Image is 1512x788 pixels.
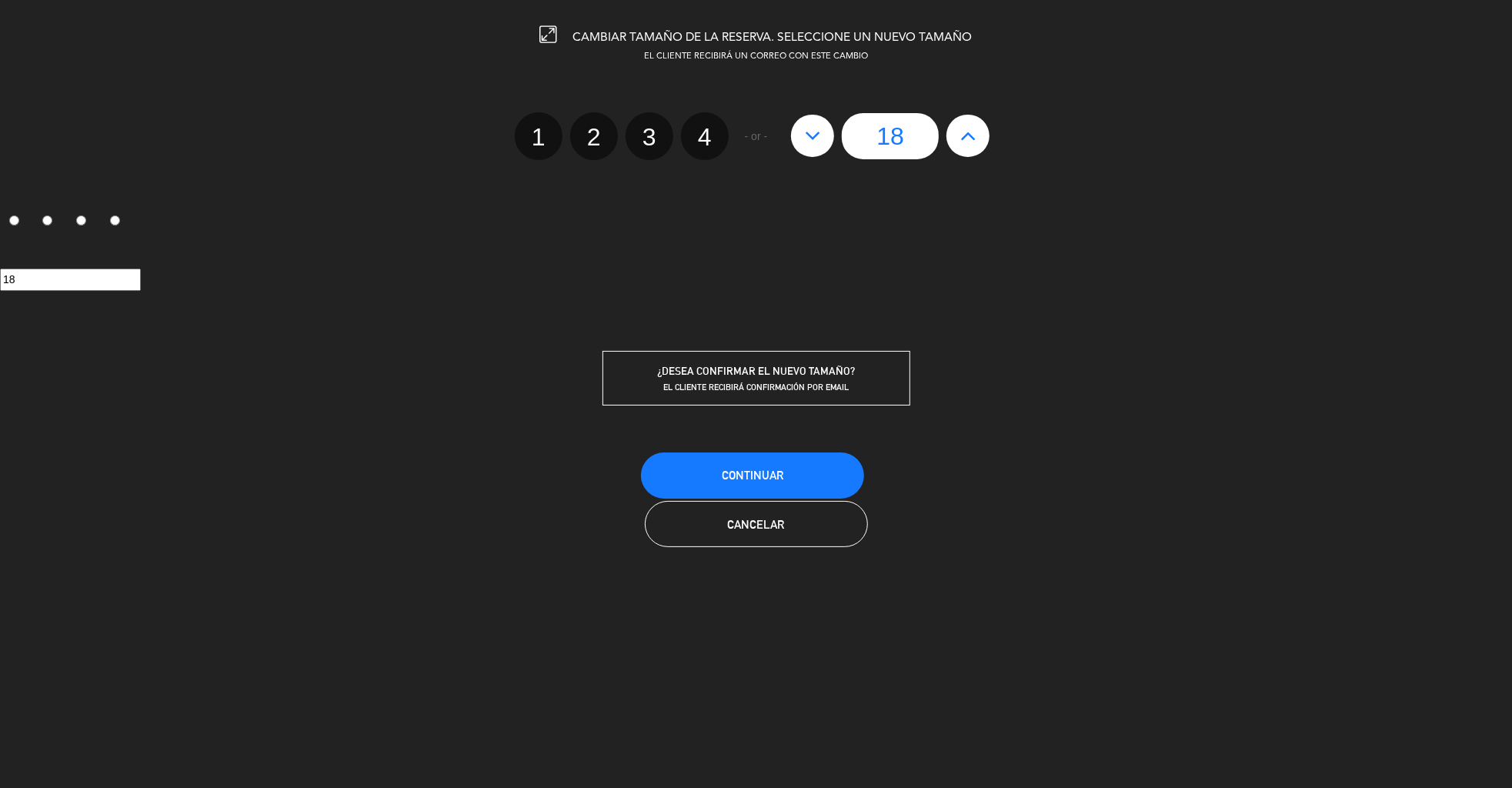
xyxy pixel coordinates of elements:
[68,209,102,235] label: 3
[645,501,868,547] button: Cancelar
[34,209,68,235] label: 2
[9,215,19,225] input: 1
[745,128,768,145] span: - or -
[101,209,135,235] label: 4
[626,112,673,160] label: 3
[722,469,783,482] span: Continuar
[644,52,868,61] span: EL CLIENTE RECIBIRÁ UN CORREO CON ESTE CAMBIO
[76,215,86,225] input: 3
[641,452,864,499] button: Continuar
[42,215,52,225] input: 2
[728,518,785,531] span: Cancelar
[681,112,729,160] label: 4
[663,382,849,392] span: EL CLIENTE RECIBIRÁ CONFIRMACIÓN POR EMAIL
[657,365,855,377] span: ¿DESEA CONFIRMAR EL NUEVO TAMAÑO?
[110,215,120,225] input: 4
[570,112,618,160] label: 2
[573,32,973,44] span: CAMBIAR TAMAÑO DE LA RESERVA. SELECCIONE UN NUEVO TAMAÑO
[515,112,562,160] label: 1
